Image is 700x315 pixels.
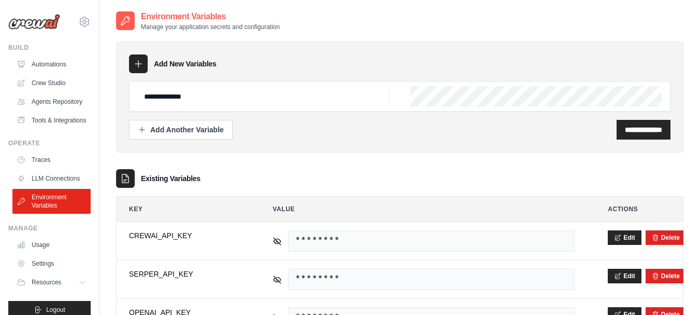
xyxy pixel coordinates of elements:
[138,125,224,135] div: Add Another Variable
[652,234,680,242] button: Delete
[12,237,91,253] a: Usage
[12,75,91,91] a: Crew Studio
[129,269,239,279] span: SERPER_API_KEY
[595,197,683,222] th: Actions
[260,197,587,222] th: Value
[117,197,252,222] th: Key
[12,189,91,214] a: Environment Variables
[8,139,91,147] div: Operate
[46,306,65,314] span: Logout
[608,269,641,283] button: Edit
[141,10,280,23] h2: Environment Variables
[141,23,280,31] p: Manage your application secrets and configuration
[8,14,60,30] img: Logo
[12,93,91,110] a: Agents Repository
[608,230,641,245] button: Edit
[12,274,91,291] button: Resources
[154,59,217,69] h3: Add New Variables
[12,255,91,272] a: Settings
[12,152,91,168] a: Traces
[8,44,91,52] div: Build
[12,56,91,73] a: Automations
[129,230,239,241] span: CREWAI_API_KEY
[648,265,700,315] iframe: Chat Widget
[129,120,233,140] button: Add Another Variable
[141,173,201,184] h3: Existing Variables
[32,278,61,286] span: Resources
[8,224,91,232] div: Manage
[12,170,91,187] a: LLM Connections
[12,112,91,129] a: Tools & Integrations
